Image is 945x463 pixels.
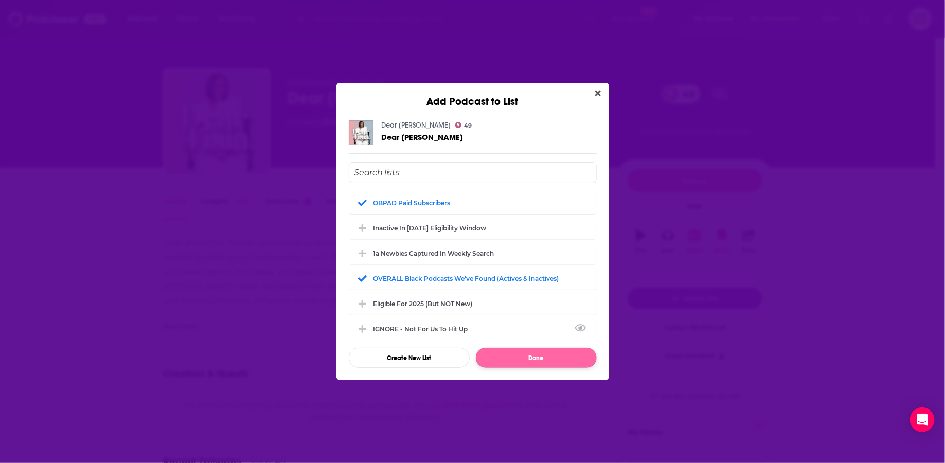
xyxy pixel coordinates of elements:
div: IGNORE - not for us to hit up [349,317,597,340]
button: Create New List [349,348,470,368]
div: Inactive in 2025 eligibility window [349,217,597,239]
button: View Link [468,331,474,332]
span: Dear [PERSON_NAME] [382,132,463,142]
a: Dear Tisia [382,121,451,130]
div: Inactive in [DATE] eligibility window [373,224,487,232]
div: OVERALL Black podcasts we've found (actives & inactives) [349,267,597,290]
div: Open Intercom Messenger [910,407,935,432]
a: 49 [455,122,472,128]
div: Add Podcast to List [336,83,609,108]
div: OVERALL Black podcasts we've found (actives & inactives) [373,275,559,282]
div: 1a Newbies captured in weekly search [349,242,597,264]
div: Add Podcast To List [349,162,597,368]
div: OBPAD paid subscribers [373,199,451,207]
span: 49 [464,123,472,128]
div: Eligible for 2025 (but NOT new) [373,300,473,308]
div: Eligible for 2025 (but NOT new) [349,292,597,315]
div: 1a Newbies captured in weekly search [373,250,494,257]
div: OBPAD paid subscribers [349,191,597,214]
button: Close [591,87,605,100]
input: Search lists [349,162,597,183]
a: Dear Tisia [382,133,463,141]
div: IGNORE - not for us to hit up [373,325,474,333]
button: Done [476,348,597,368]
img: Dear Tisia [349,120,373,145]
